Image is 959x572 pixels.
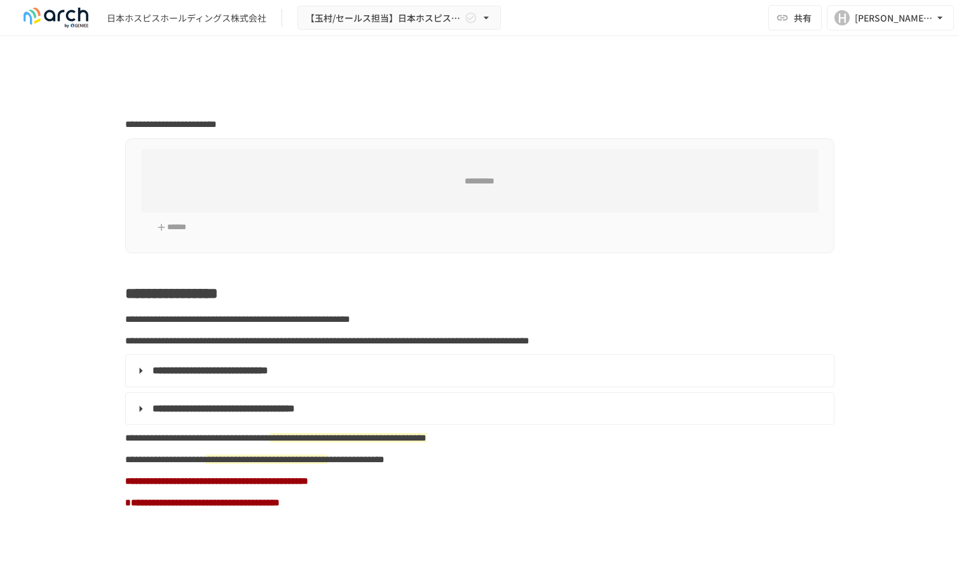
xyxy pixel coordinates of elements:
[15,8,97,28] img: logo-default@2x-9cf2c760.svg
[297,6,501,30] button: 【玉村/セールス担当】日本ホスピスホールディングス株式会社様_初期設定サポート
[107,11,266,25] div: 日本ホスピスホールディングス株式会社
[768,5,822,30] button: 共有
[834,10,850,25] div: H
[794,11,812,25] span: 共有
[306,10,462,26] span: 【玉村/セールス担当】日本ホスピスホールディングス株式会社様_初期設定サポート
[827,5,954,30] button: H[PERSON_NAME][EMAIL_ADDRESS][DOMAIN_NAME]
[855,10,934,26] div: [PERSON_NAME][EMAIL_ADDRESS][DOMAIN_NAME]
